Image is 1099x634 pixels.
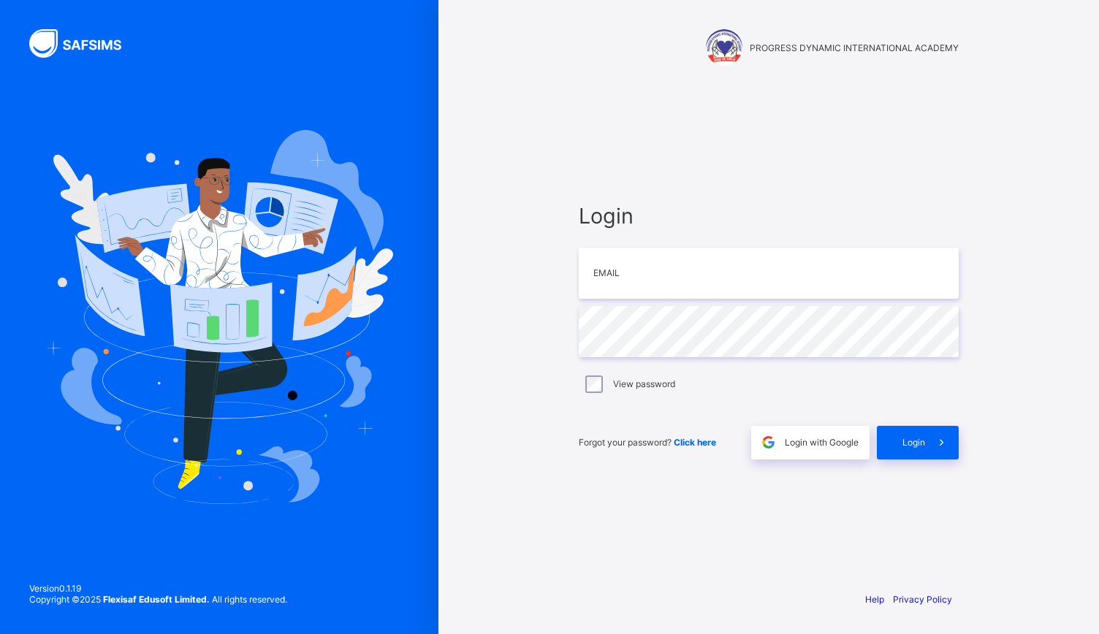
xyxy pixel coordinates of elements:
a: Click here [674,437,716,448]
strong: Flexisaf Edusoft Limited. [103,594,210,605]
span: Login [579,203,959,229]
a: Help [865,594,884,605]
img: Hero Image [45,130,393,504]
span: PROGRESS DYNAMIC INTERNATIONAL ACADEMY [750,42,959,53]
span: Forgot your password? [579,437,716,448]
label: View password [613,378,675,389]
span: Login [902,437,925,448]
span: Login with Google [785,437,859,448]
span: Copyright © 2025 All rights reserved. [29,594,287,605]
img: google.396cfc9801f0270233282035f929180a.svg [760,434,777,451]
a: Privacy Policy [893,594,952,605]
img: SAFSIMS Logo [29,29,139,58]
span: Version 0.1.19 [29,583,287,594]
